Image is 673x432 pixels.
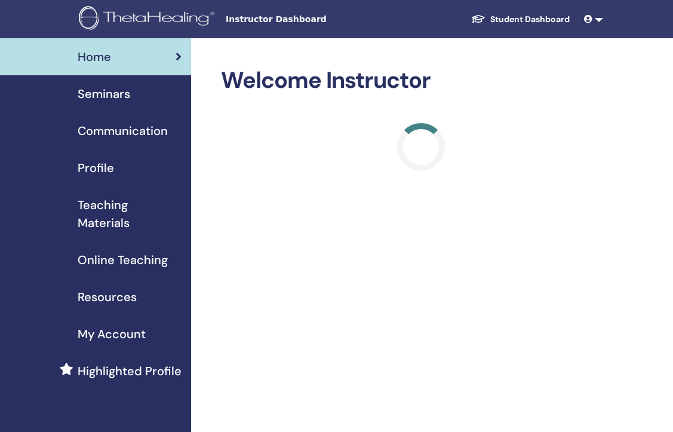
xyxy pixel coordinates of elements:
[226,13,405,26] span: Instructor Dashboard
[78,48,111,66] span: Home
[78,325,146,343] span: My Account
[78,159,114,177] span: Profile
[79,6,219,33] img: logo.png
[471,14,485,24] img: graduation-cap-white.svg
[221,67,621,94] h2: Welcome Instructor
[78,85,130,103] span: Seminars
[78,362,182,380] span: Highlighted Profile
[78,251,168,269] span: Online Teaching
[462,8,579,30] a: Student Dashboard
[78,196,182,232] span: Teaching Materials
[78,122,168,140] span: Communication
[78,288,137,306] span: Resources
